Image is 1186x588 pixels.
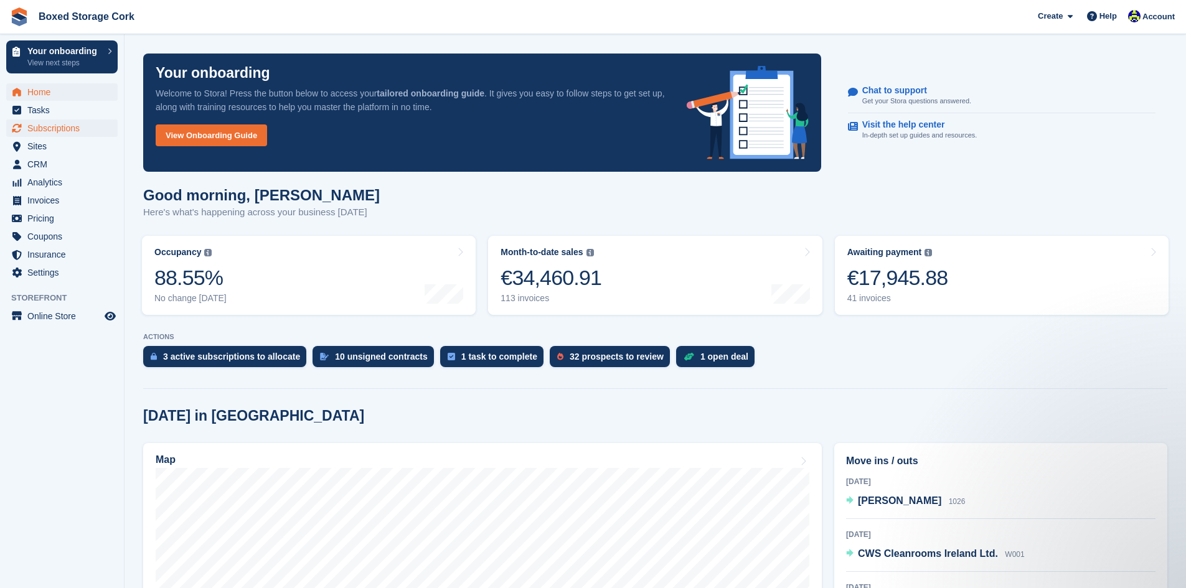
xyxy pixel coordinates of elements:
a: menu [6,307,118,325]
a: menu [6,119,118,137]
a: menu [6,156,118,173]
img: prospect-51fa495bee0391a8d652442698ab0144808aea92771e9ea1ae160a38d050c398.svg [557,353,563,360]
span: Home [27,83,102,101]
h1: Good morning, [PERSON_NAME] [143,187,380,203]
p: Your onboarding [156,66,270,80]
div: 41 invoices [847,293,948,304]
p: Welcome to Stora! Press the button below to access your . It gives you easy to follow steps to ge... [156,86,667,114]
a: Visit the help center In-depth set up guides and resources. [848,113,1155,147]
span: Sites [27,138,102,155]
img: contract_signature_icon-13c848040528278c33f63329250d36e43548de30e8caae1d1a13099fd9432cc5.svg [320,353,329,360]
p: Your onboarding [27,47,101,55]
p: In-depth set up guides and resources. [862,130,977,141]
div: 32 prospects to review [570,352,664,362]
a: Occupancy 88.55% No change [DATE] [142,236,476,315]
img: active_subscription_to_allocate_icon-d502201f5373d7db506a760aba3b589e785aa758c864c3986d89f69b8ff3... [151,352,157,360]
span: Storefront [11,292,124,304]
p: Get your Stora questions answered. [862,96,971,106]
img: deal-1b604bf984904fb50ccaf53a9ad4b4a5d6e5aea283cecdc64d6e3604feb123c2.svg [684,352,694,361]
a: menu [6,210,118,227]
a: Preview store [103,309,118,324]
a: Chat to support Get your Stora questions answered. [848,79,1155,113]
img: icon-info-grey-7440780725fd019a000dd9b08b2336e03edf1995a4989e88bcd33f0948082b44.svg [925,249,932,256]
h2: Move ins / outs [846,454,1155,469]
a: menu [6,83,118,101]
div: Occupancy [154,247,201,258]
span: 1026 [949,497,966,506]
span: Account [1142,11,1175,23]
div: 3 active subscriptions to allocate [163,352,300,362]
span: CRM [27,156,102,173]
p: Chat to support [862,85,961,96]
a: Month-to-date sales €34,460.91 113 invoices [488,236,822,315]
div: €34,460.91 [501,265,601,291]
a: Your onboarding View next steps [6,40,118,73]
a: menu [6,228,118,245]
a: menu [6,192,118,209]
p: Visit the help center [862,119,967,130]
a: 1 task to complete [440,346,550,373]
a: 1 open deal [676,346,761,373]
img: onboarding-info-6c161a55d2c0e0a8cae90662b2fe09162a5109e8cc188191df67fb4f79e88e88.svg [687,66,809,159]
h2: [DATE] in [GEOGRAPHIC_DATA] [143,408,364,424]
div: €17,945.88 [847,265,948,291]
a: menu [6,174,118,191]
a: CWS Cleanrooms Ireland Ltd. W001 [846,546,1025,562]
a: Awaiting payment €17,945.88 41 invoices [835,236,1169,315]
a: [PERSON_NAME] 1026 [846,493,965,510]
span: Pricing [27,210,102,227]
a: menu [6,101,118,119]
div: 10 unsigned contracts [335,352,428,362]
p: Here's what's happening across your business [DATE] [143,205,380,220]
img: stora-icon-8386f47178a22dfd0bd8f6a31ec36ba5ce8667c1dd55bd0f319d3a0aa187defe.svg [10,7,29,26]
img: task-75834270c22a3079a89374b754ae025e5fb1db73e45f91037f5363f120a921f8.svg [448,353,455,360]
div: 113 invoices [501,293,601,304]
div: Awaiting payment [847,247,922,258]
div: [DATE] [846,476,1155,487]
span: [PERSON_NAME] [858,495,941,506]
h2: Map [156,454,176,465]
a: 3 active subscriptions to allocate [143,346,313,373]
span: Online Store [27,307,102,325]
div: 88.55% [154,265,227,291]
img: icon-info-grey-7440780725fd019a000dd9b08b2336e03edf1995a4989e88bcd33f0948082b44.svg [586,249,594,256]
img: icon-info-grey-7440780725fd019a000dd9b08b2336e03edf1995a4989e88bcd33f0948082b44.svg [204,249,212,256]
p: ACTIONS [143,333,1167,341]
span: CWS Cleanrooms Ireland Ltd. [858,548,998,559]
span: Tasks [27,101,102,119]
span: Invoices [27,192,102,209]
span: Settings [27,264,102,281]
p: View next steps [27,57,101,68]
a: menu [6,138,118,155]
div: No change [DATE] [154,293,227,304]
span: Insurance [27,246,102,263]
div: 1 task to complete [461,352,537,362]
a: menu [6,264,118,281]
div: 1 open deal [700,352,748,362]
a: 10 unsigned contracts [313,346,440,373]
strong: tailored onboarding guide [377,88,484,98]
span: Create [1038,10,1063,22]
div: Month-to-date sales [501,247,583,258]
a: View Onboarding Guide [156,124,267,146]
img: Vincent [1128,10,1141,22]
span: W001 [1005,550,1024,559]
span: Subscriptions [27,119,102,137]
a: 32 prospects to review [550,346,676,373]
a: menu [6,246,118,263]
span: Coupons [27,228,102,245]
div: [DATE] [846,529,1155,540]
span: Help [1099,10,1117,22]
a: Boxed Storage Cork [34,6,139,27]
span: Analytics [27,174,102,191]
